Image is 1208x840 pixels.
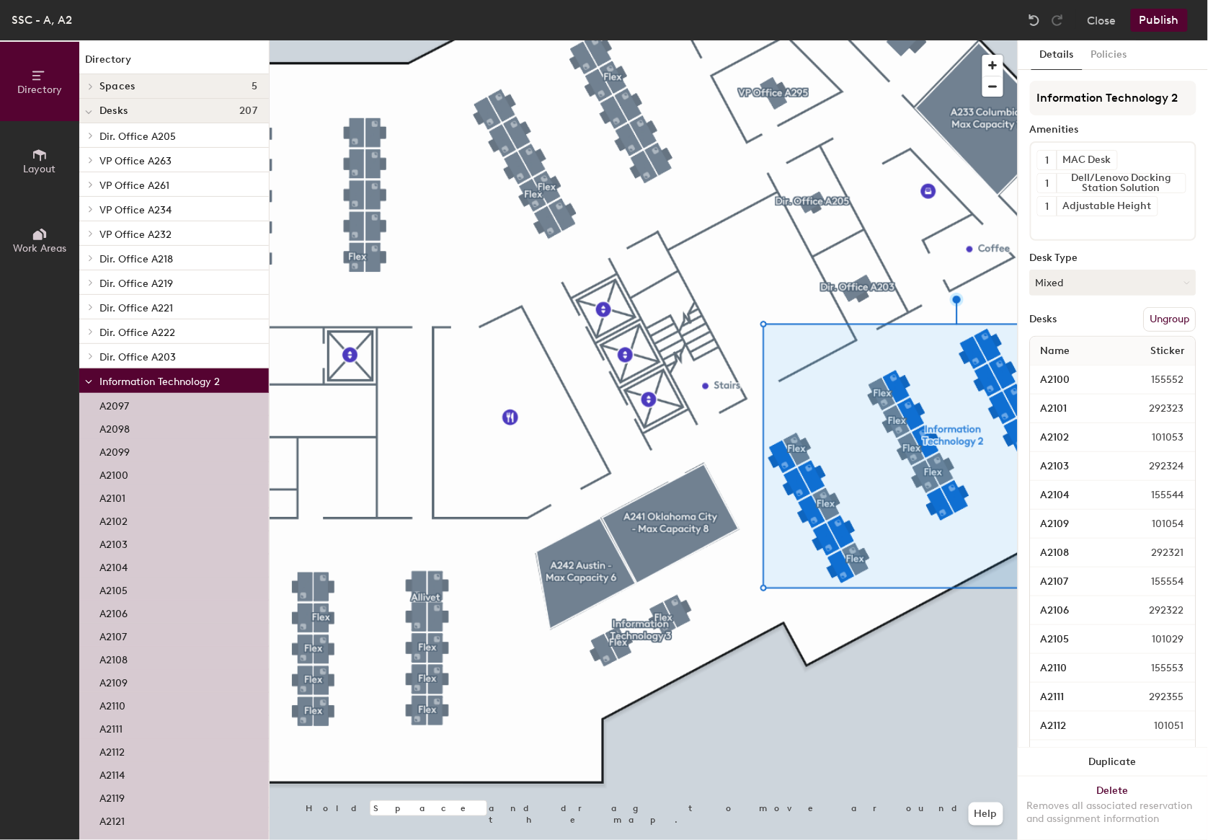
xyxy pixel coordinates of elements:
span: Dir. Office A205 [99,131,176,143]
div: Amenities [1030,124,1196,136]
button: Duplicate [1018,748,1208,777]
span: Directory [17,84,62,96]
span: 101029 [1118,632,1193,647]
input: Unnamed desk [1034,485,1117,505]
span: Dir. Office A203 [99,351,176,363]
p: A2101 [99,488,125,505]
p: A2098 [99,419,130,436]
span: 1 [1046,176,1049,191]
input: Unnamed desk [1034,543,1117,563]
span: 292321 [1117,545,1193,561]
p: A2106 [99,604,128,620]
span: Dir. Office A218 [99,253,173,265]
span: Dir. Office A219 [99,278,173,290]
button: Mixed [1030,270,1196,296]
span: 101054 [1118,516,1193,532]
p: A2107 [99,627,127,643]
button: 1 [1038,174,1057,193]
span: 155553 [1117,660,1193,676]
input: Unnamed desk [1034,428,1118,448]
span: 155544 [1117,487,1193,503]
span: 101051 [1120,718,1193,734]
img: Redo [1050,13,1065,27]
span: 292322 [1115,603,1193,619]
p: A2105 [99,580,128,597]
input: Unnamed desk [1034,601,1115,621]
button: Publish [1131,9,1188,32]
span: Name [1034,338,1078,364]
span: 155554 [1117,574,1193,590]
span: Dir. Office A222 [99,327,175,339]
p: A2097 [99,396,129,412]
span: 207 [239,105,257,117]
p: A2100 [99,465,128,482]
div: Desks [1030,314,1057,325]
input: Unnamed desk [1034,658,1117,678]
div: Adjustable Height [1057,197,1158,216]
p: A2102 [99,511,128,528]
button: 1 [1038,151,1057,169]
span: Layout [24,163,56,175]
span: 292323 [1115,401,1193,417]
input: Unnamed desk [1034,629,1118,650]
div: SSC - A, A2 [12,11,72,29]
img: Undo [1027,13,1042,27]
span: Desks [99,105,128,117]
span: Sticker [1144,338,1193,364]
span: Spaces [99,81,136,92]
p: A2114 [99,765,125,782]
button: Close [1088,9,1116,32]
span: 155555 [1117,747,1193,763]
button: Policies [1083,40,1136,70]
button: DeleteRemoves all associated reservation and assignment information [1018,777,1208,840]
div: MAC Desk [1057,151,1117,169]
p: A2108 [99,650,128,666]
div: Desk Type [1030,252,1196,264]
input: Unnamed desk [1034,687,1115,707]
span: 1 [1046,199,1049,214]
span: VP Office A234 [99,204,172,216]
input: Unnamed desk [1034,745,1117,765]
p: A2110 [99,696,125,712]
button: 1 [1038,197,1057,216]
span: 292324 [1115,459,1193,474]
span: 101053 [1118,430,1193,446]
span: Information Technology 2 [99,376,220,388]
div: Removes all associated reservation and assignment information [1027,800,1199,826]
h1: Directory [79,52,269,74]
p: A2119 [99,788,125,805]
div: Dell/Lenovo Docking Station Solution [1057,174,1186,193]
p: A2112 [99,742,125,759]
span: 292355 [1115,689,1193,705]
span: VP Office A263 [99,155,172,167]
span: 1 [1046,153,1049,168]
p: A2103 [99,534,128,551]
input: Unnamed desk [1034,399,1115,419]
p: A2104 [99,557,128,574]
button: Help [969,803,1003,826]
p: A2109 [99,673,128,689]
input: Unnamed desk [1034,716,1120,736]
span: 5 [252,81,257,92]
button: Ungroup [1144,307,1196,332]
input: Unnamed desk [1034,370,1117,390]
span: 155552 [1117,372,1193,388]
p: A2121 [99,811,125,828]
span: VP Office A261 [99,180,169,192]
span: Work Areas [13,242,66,255]
span: VP Office A232 [99,229,172,241]
input: Unnamed desk [1034,456,1115,477]
p: A2099 [99,442,130,459]
input: Unnamed desk [1034,514,1118,534]
input: Unnamed desk [1034,572,1117,592]
p: A2111 [99,719,123,735]
button: Details [1031,40,1083,70]
span: Dir. Office A221 [99,302,173,314]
